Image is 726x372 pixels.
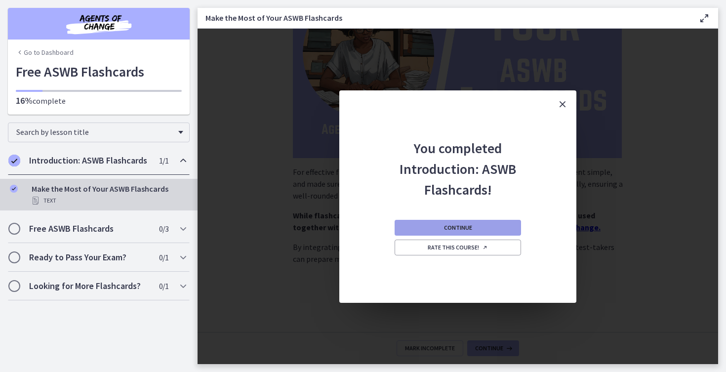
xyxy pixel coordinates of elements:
p: complete [16,95,182,107]
div: Text [32,195,186,207]
h1: Free ASWB Flashcards [16,61,182,82]
a: Go to Dashboard [16,47,74,57]
div: Make the Most of Your ASWB Flashcards [32,183,186,207]
span: Search by lesson title [16,127,173,137]
button: Close [549,90,576,118]
button: Continue [395,220,521,236]
span: 0 / 3 [159,223,168,235]
h2: Looking for More Flashcards? [29,280,150,292]
h2: Free ASWB Flashcards [29,223,150,235]
span: 1 / 1 [159,155,168,166]
h2: Ready to Pass Your Exam? [29,251,150,263]
span: Continue [444,224,472,232]
i: Completed [8,155,20,166]
h2: You completed Introduction: ASWB Flashcards! [393,118,523,200]
i: Completed [10,185,18,193]
span: 0 / 1 [159,251,168,263]
h2: Introduction: ASWB Flashcards [29,155,150,166]
span: 16% [16,95,33,106]
a: Rate this course! Opens in a new window [395,240,521,255]
img: Agents of Change [40,12,158,36]
div: Search by lesson title [8,123,190,142]
span: 0 / 1 [159,280,168,292]
i: Opens in a new window [482,245,488,250]
span: Rate this course! [428,244,488,251]
h3: Make the Most of Your ASWB Flashcards [205,12,683,24]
